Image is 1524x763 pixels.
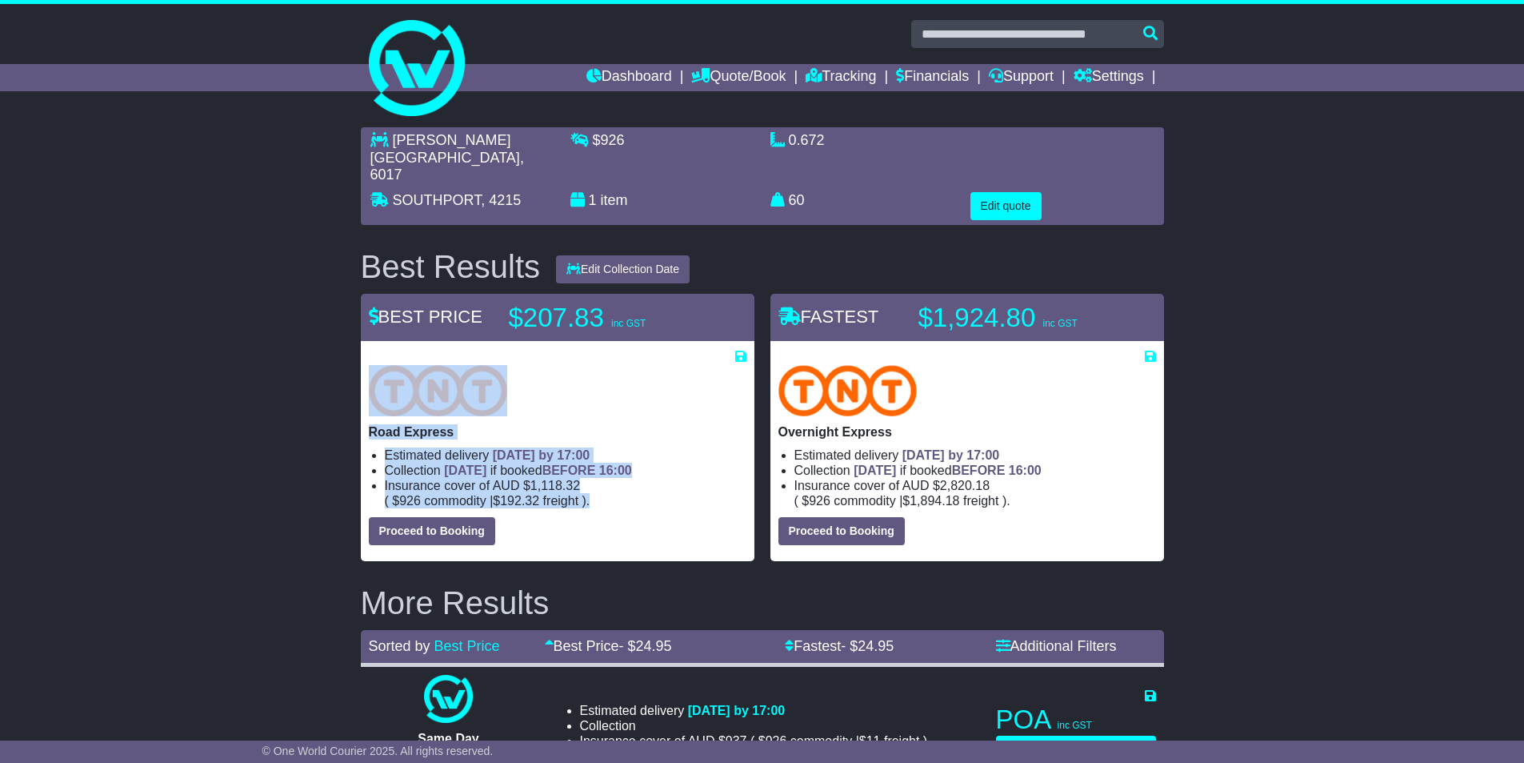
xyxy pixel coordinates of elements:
span: Sorted by [369,638,430,654]
span: 926 [601,132,625,148]
span: | [490,494,493,508]
li: Estimated delivery [794,448,1156,463]
span: inc GST [1042,318,1077,329]
span: Commodity [790,734,852,748]
span: Insurance cover of AUD $ [580,733,747,749]
span: | [899,494,902,508]
span: ( ). [385,493,590,508]
span: ( ). [794,493,1010,508]
span: © One World Courier 2025. All rights reserved. [262,745,494,757]
li: Estimated delivery [385,448,746,463]
span: $ [593,132,625,148]
a: Fastest- $24.95 [785,638,894,654]
span: [PERSON_NAME][GEOGRAPHIC_DATA] [370,132,520,166]
span: 1,118.32 [530,479,580,492]
span: item [601,192,628,208]
li: Collection [385,463,746,478]
span: 937 [726,734,747,748]
div: Best Results [353,249,549,284]
span: Commodity [834,494,895,508]
span: inc GST [1058,720,1092,731]
a: Support [989,64,1054,91]
a: Financials [896,64,969,91]
li: Collection [794,463,1156,478]
span: FASTEST [778,307,879,327]
span: 926 [809,494,830,508]
span: - $ [619,638,672,654]
span: 2,820.18 [940,479,990,492]
img: TNT Domestic: Road Express [369,365,508,416]
span: ( ). [750,733,931,749]
span: SOUTHPORT [393,192,482,208]
a: Dashboard [586,64,672,91]
span: if booked [854,464,1041,477]
span: , 4215 [481,192,521,208]
li: Estimated delivery [580,703,931,718]
span: 11 [866,734,881,748]
p: Road Express [369,424,746,440]
span: inc GST [611,318,646,329]
span: 192.32 [500,494,539,508]
span: Insurance cover of AUD $ [385,478,581,493]
span: , 6017 [370,150,524,183]
span: Freight [884,734,919,748]
span: [DATE] [444,464,486,477]
a: Best Price [434,638,500,654]
img: TNT Domestic: Overnight Express [778,365,918,416]
span: 24.95 [858,638,894,654]
span: 926 [399,494,421,508]
span: 60 [789,192,805,208]
span: 926 [766,734,787,748]
span: $ $ [389,494,582,508]
p: POA [996,704,1156,736]
span: 0.672 [789,132,825,148]
span: [DATE] by 17:00 [902,448,1000,462]
span: 24.95 [636,638,672,654]
span: Freight [543,494,578,508]
span: BEFORE [952,464,1006,477]
li: Collection [580,718,931,733]
img: One World Courier: Same Day Nationwide(quotes take 0.5-1 hour) [424,675,472,723]
span: [DATE] by 17:00 [688,704,786,717]
span: | [856,734,859,748]
span: 16:00 [599,464,632,477]
span: - $ [841,638,894,654]
span: $ $ [754,734,923,748]
span: [DATE] [854,464,896,477]
a: Settings [1074,64,1144,91]
span: 1,894.18 [910,494,959,508]
a: Best Price- $24.95 [545,638,672,654]
span: if booked [444,464,631,477]
span: BEST PRICE [369,307,482,327]
p: $1,924.80 [918,302,1118,334]
span: [DATE] by 17:00 [493,448,590,462]
button: Proceed to Booking [778,517,905,545]
button: Edit Collection Date [556,255,690,283]
a: Quote/Book [691,64,786,91]
span: Commodity [424,494,486,508]
span: BEFORE [542,464,596,477]
span: 16:00 [1009,464,1042,477]
p: Overnight Express [778,424,1156,440]
a: Additional Filters [996,638,1117,654]
p: $207.83 [509,302,709,334]
span: 1 [589,192,597,208]
button: Edit quote [970,192,1042,220]
span: $ $ [798,494,1002,508]
a: Tracking [806,64,876,91]
h2: More Results [361,585,1164,620]
button: Proceed to Booking [369,517,495,545]
span: Insurance cover of AUD $ [794,478,990,493]
span: Freight [963,494,998,508]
